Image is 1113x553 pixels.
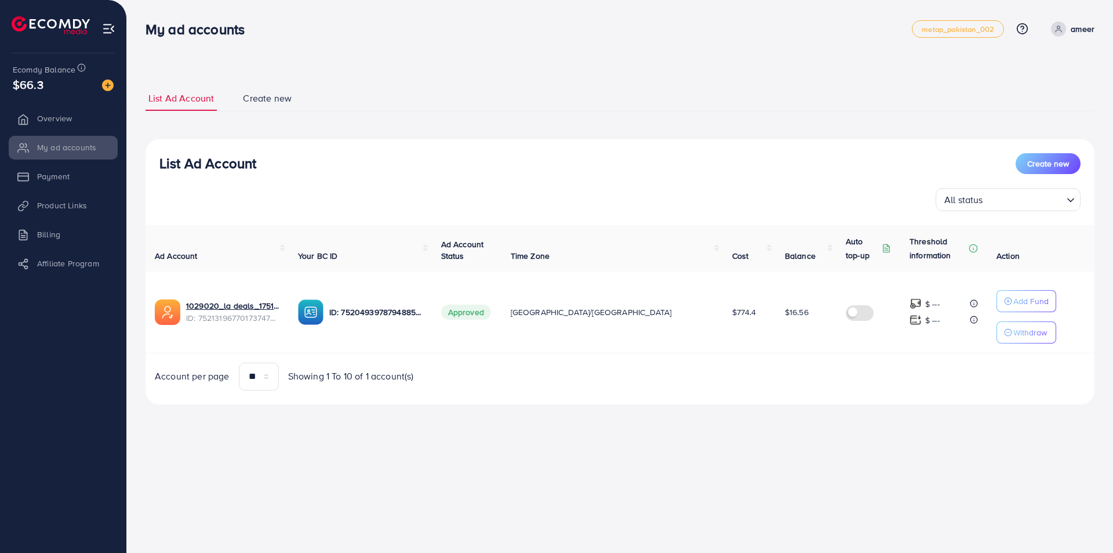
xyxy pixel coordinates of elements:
img: logo [12,16,90,34]
span: $774.4 [732,306,756,318]
p: ID: 7520493978794885127 [329,305,423,319]
img: ic-ads-acc.e4c84228.svg [155,299,180,325]
span: Cost [732,250,749,262]
span: $66.3 [13,76,43,93]
button: Add Fund [996,290,1056,312]
a: metap_pakistan_002 [912,20,1004,38]
span: [GEOGRAPHIC_DATA]/[GEOGRAPHIC_DATA] [511,306,672,318]
img: image [102,79,114,91]
span: Your BC ID [298,250,338,262]
span: All status [942,191,985,208]
span: Ad Account Status [441,238,484,262]
span: Ad Account [155,250,198,262]
span: Action [996,250,1020,262]
h3: My ad accounts [146,21,254,38]
h3: List Ad Account [159,155,256,172]
span: Create new [243,92,292,105]
span: ID: 7521319677017374736 [186,312,279,324]
input: Search for option [987,189,1062,208]
p: Withdraw [1013,326,1047,339]
a: ameer [1046,21,1094,37]
p: Auto top-up [846,234,879,262]
button: Create new [1016,153,1081,174]
p: $ --- [925,297,940,311]
span: Ecomdy Balance [13,64,75,75]
img: ic-ba-acc.ded83a64.svg [298,299,323,325]
button: Withdraw [996,321,1056,344]
a: 1029020_la deals_1751193710853 [186,300,279,312]
span: $16.56 [785,306,809,318]
span: Create new [1027,158,1069,169]
span: Account per page [155,370,230,383]
p: Threshold information [910,234,966,262]
p: ameer [1071,22,1094,36]
img: menu [102,22,115,35]
span: Approved [441,305,491,320]
p: $ --- [925,313,940,327]
div: <span class='underline'>1029020_la deals_1751193710853</span></br>7521319677017374736 [186,300,279,324]
img: top-up amount [910,298,922,310]
span: Balance [785,250,816,262]
p: Add Fund [1013,294,1049,308]
div: Search for option [936,188,1081,211]
span: metap_pakistan_002 [922,26,994,33]
span: Time Zone [511,250,550,262]
span: List Ad Account [148,92,214,105]
span: Showing 1 To 10 of 1 account(s) [288,370,414,383]
img: top-up amount [910,314,922,326]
